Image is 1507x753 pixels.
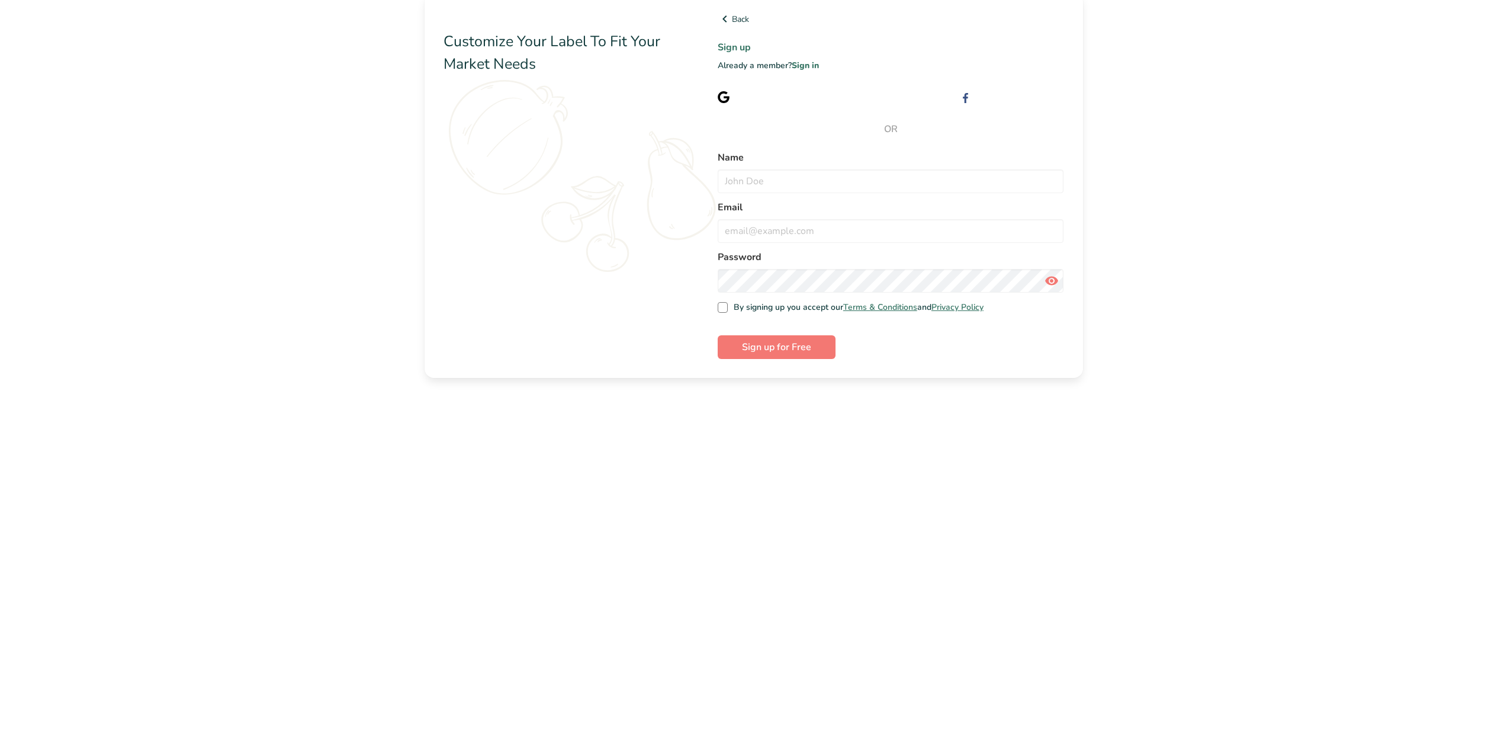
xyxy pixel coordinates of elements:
label: Email [718,200,1064,214]
span: Sign up for Free [742,340,811,354]
span: By signing up you accept our and [728,302,984,313]
span: with Facebook [1008,91,1063,102]
input: John Doe [718,169,1064,193]
input: email@example.com [718,219,1064,243]
div: Sign up [979,91,1063,103]
span: OR [718,122,1064,136]
a: Back [718,12,1064,26]
label: Password [718,250,1064,264]
label: Name [718,150,1064,165]
img: Food Label Maker [444,12,559,27]
p: Already a member? [718,59,1064,72]
a: Sign in [792,60,819,71]
span: with Google [767,91,814,102]
div: Sign up [739,91,814,103]
a: Privacy Policy [931,302,984,313]
span: Customize Your Label To Fit Your Market Needs [444,31,660,74]
a: Terms & Conditions [843,302,917,313]
button: Sign up for Free [718,335,836,359]
h1: Sign up [718,40,1064,55]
